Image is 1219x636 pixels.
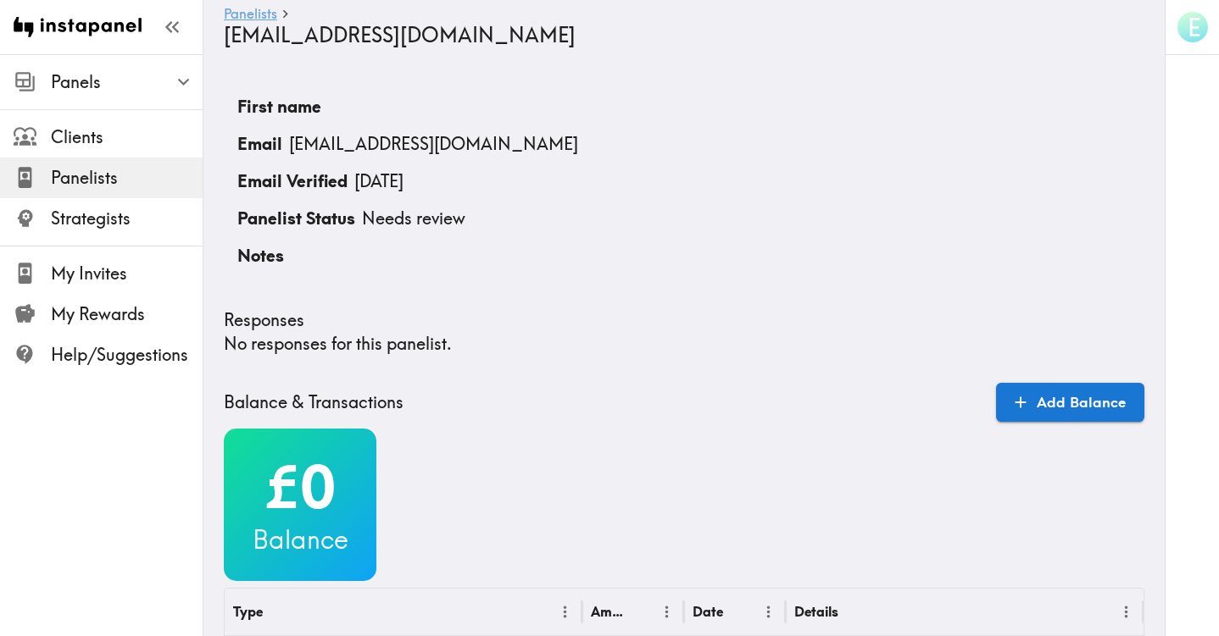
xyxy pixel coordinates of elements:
div: No responses for this panelist. [224,308,1144,356]
button: E [1176,10,1210,44]
div: Details [794,603,838,620]
button: Sort [628,599,654,625]
h2: £0 [224,452,376,522]
span: Strategists [51,207,203,230]
a: Panelists [224,7,277,23]
button: Menu [552,599,578,625]
p: Notes [237,244,284,268]
p: First name [237,95,321,119]
span: Help/Suggestions [51,343,203,367]
p: [EMAIL_ADDRESS][DOMAIN_NAME] [289,132,578,156]
span: Clients [51,125,203,149]
button: Sort [264,599,291,625]
span: My Invites [51,262,203,285]
button: Menu [1113,599,1139,625]
h3: Balance [224,522,376,557]
div: Amount [591,603,626,620]
p: Email [237,132,282,156]
p: Email Verified [237,169,348,193]
span: Panelists [51,166,203,190]
button: Sort [840,599,866,625]
p: Needs review [362,207,465,230]
button: Menu [755,599,782,625]
span: Panels [51,70,203,94]
button: Menu [654,599,680,625]
h5: Responses [224,308,304,332]
h5: Balance & Transactions [224,390,404,414]
span: My Rewards [51,302,203,326]
a: Add Balance [996,383,1144,422]
span: E [1188,13,1200,42]
p: Panelist Status [237,207,355,230]
button: Sort [725,599,751,625]
div: Type [233,603,263,620]
div: Date [693,603,723,620]
span: [EMAIL_ADDRESS][DOMAIN_NAME] [224,22,576,47]
p: [DATE] [354,169,404,193]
